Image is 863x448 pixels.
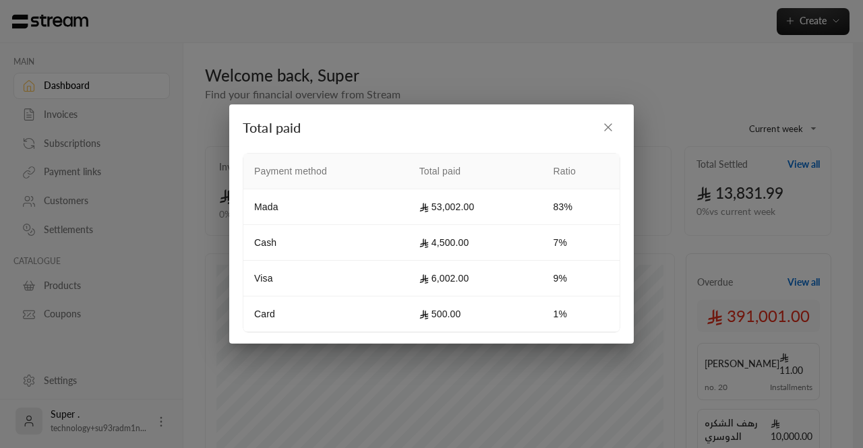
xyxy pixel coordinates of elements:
[543,261,620,296] td: 9%
[243,225,409,261] td: Cash
[409,296,543,332] td: 500.00
[543,189,620,225] td: 83%
[243,296,409,332] td: Card
[409,154,543,189] th: Total paid
[243,189,409,225] td: Mada
[543,225,620,261] td: 7%
[543,296,620,332] td: 1%
[243,261,409,296] td: Visa
[409,261,543,296] td: 6,002.00
[243,154,409,189] th: Payment method
[409,189,543,225] td: 53,002.00
[543,154,620,189] th: Ratio
[409,225,543,261] td: 4,500.00
[243,115,620,139] h2: Total paid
